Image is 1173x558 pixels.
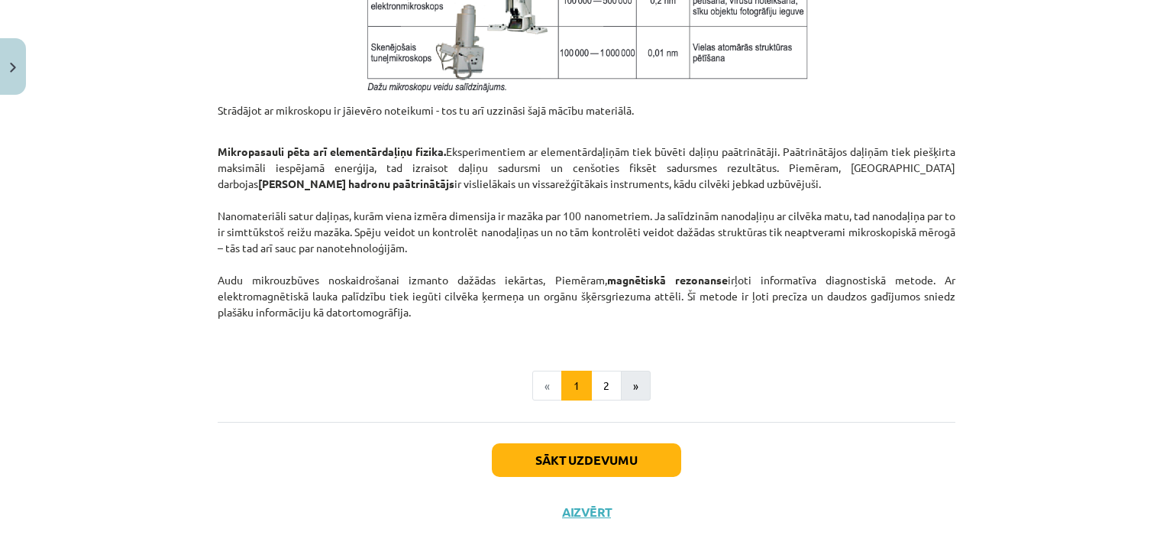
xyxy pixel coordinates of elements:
strong: Mikropasauli pēta [218,144,310,158]
strong: arī elementārdaļiņu fizika. [313,144,446,158]
button: 1 [561,371,592,401]
button: Aizvērt [557,504,616,520]
img: icon-close-lesson-0947bae3869378f0d4975bcd49f059093ad1ed9edebbc8119c70593378902aed.svg [10,63,16,73]
strong: magnētiskā rezonanse [607,273,728,287]
strong: [PERSON_NAME] hadronu paātrinātājs [258,177,454,190]
p: Strādājot ar mikroskopu ir jāievēro noteikumi - tos tu arī uzzināsi šajā mācību materiālā. [218,102,955,118]
p: Eksperimentiem ar elementārdaļiņām tiek būvēti daļiņu paātrinātāji. Paātrinātājos daļiņām tiek pi... [218,128,955,336]
nav: Page navigation example [218,371,955,401]
button: 2 [591,371,622,401]
button: » [621,371,651,401]
button: Sākt uzdevumu [492,443,681,477]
